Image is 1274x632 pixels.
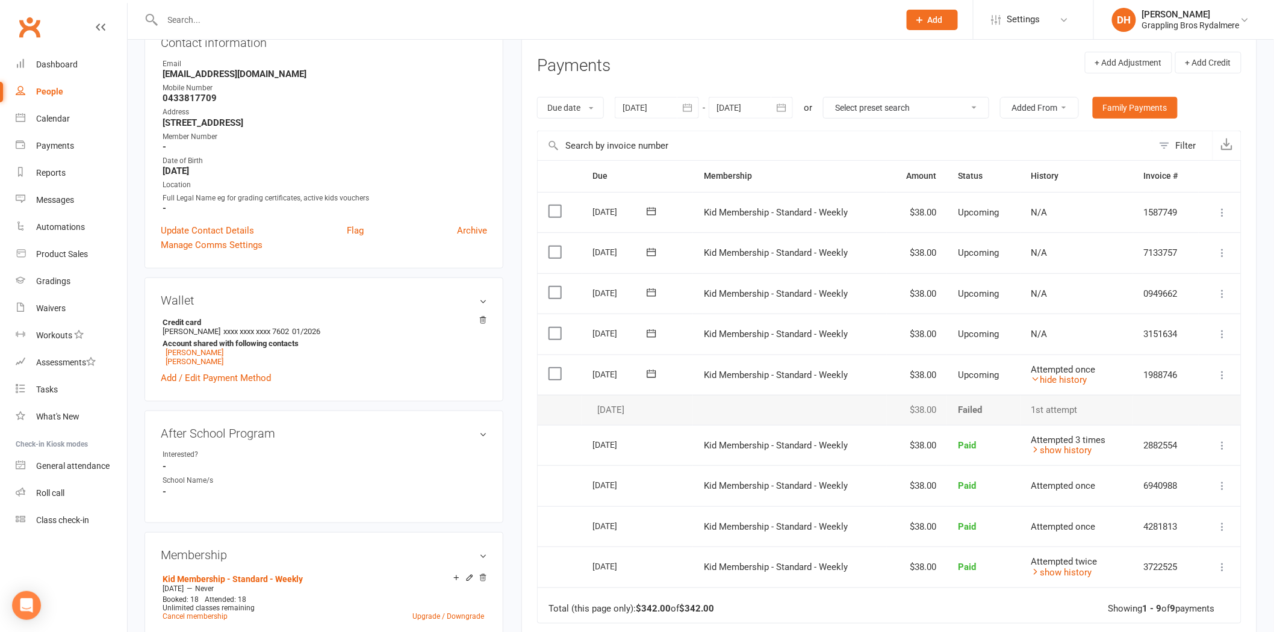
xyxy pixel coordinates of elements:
[36,195,74,205] div: Messages
[1021,161,1133,191] th: History
[457,223,487,238] a: Archive
[593,405,683,415] div: [DATE]
[1133,547,1199,587] td: 3722525
[163,486,487,497] strong: -
[1031,374,1087,385] a: hide history
[1031,329,1048,339] span: N/A
[704,562,848,572] span: Kid Membership - Standard - Weekly
[36,303,66,313] div: Waivers
[887,355,948,395] td: $38.00
[1031,247,1048,258] span: N/A
[16,105,127,132] a: Calendar
[582,161,694,191] th: Due
[163,166,487,176] strong: [DATE]
[1031,445,1092,456] a: show history
[1133,506,1199,547] td: 4281813
[163,339,481,348] strong: Account shared with following contacts
[1031,435,1106,445] span: Attempted 3 times
[163,82,487,94] div: Mobile Number
[1108,604,1215,614] div: Showing of payments
[958,480,976,491] span: Paid
[1000,97,1079,119] button: Added From
[1153,131,1213,160] button: Filter
[887,273,948,314] td: $38.00
[693,161,887,191] th: Membership
[16,132,127,160] a: Payments
[163,93,487,104] strong: 0433817709
[195,584,214,593] span: Never
[16,160,127,187] a: Reports
[1133,232,1199,273] td: 7133757
[292,327,320,336] span: 01/2026
[36,114,70,123] div: Calendar
[163,574,303,584] a: Kid Membership - Standard - Weekly
[163,612,228,621] a: Cancel membership
[163,318,481,327] strong: Credit card
[537,97,604,119] button: Due date
[161,31,487,49] h3: Contact information
[36,330,72,340] div: Workouts
[887,192,948,233] td: $38.00
[887,425,948,466] td: $38.00
[163,117,487,128] strong: [STREET_ADDRESS]
[163,58,487,70] div: Email
[1031,521,1096,532] span: Attempted once
[1133,192,1199,233] td: 1587749
[907,10,958,30] button: Add
[1143,603,1162,614] strong: 1 - 9
[887,395,948,425] td: $38.00
[1031,556,1098,567] span: Attempted twice
[160,584,487,593] div: —
[36,249,88,259] div: Product Sales
[593,283,648,302] div: [DATE]
[16,480,127,507] a: Roll call
[887,465,948,506] td: $38.00
[887,547,948,587] td: $38.00
[704,370,848,380] span: Kid Membership - Standard - Weekly
[14,12,45,42] a: Clubworx
[163,604,255,612] span: Unlimited classes remaining
[36,385,58,394] div: Tasks
[161,316,487,368] li: [PERSON_NAME]
[161,238,263,252] a: Manage Comms Settings
[16,322,127,349] a: Workouts
[16,268,127,295] a: Gradings
[704,521,848,532] span: Kid Membership - Standard - Weekly
[1031,288,1048,299] span: N/A
[36,222,85,232] div: Automations
[887,232,948,273] td: $38.00
[593,324,648,342] div: [DATE]
[163,461,487,472] strong: -
[412,612,484,621] a: Upgrade / Downgrade
[36,461,110,471] div: General attendance
[347,223,364,238] a: Flag
[704,480,848,491] span: Kid Membership - Standard - Weekly
[163,155,487,167] div: Date of Birth
[1133,465,1199,506] td: 6940988
[163,141,487,152] strong: -
[16,78,127,105] a: People
[704,288,848,299] span: Kid Membership - Standard - Weekly
[1133,314,1199,355] td: 3151634
[958,329,999,339] span: Upcoming
[166,348,223,357] a: [PERSON_NAME]
[1031,480,1096,491] span: Attempted once
[223,327,289,336] span: xxxx xxxx xxxx 7602
[36,60,78,69] div: Dashboard
[16,453,127,480] a: General attendance kiosk mode
[16,403,127,430] a: What's New
[161,548,487,562] h3: Membership
[36,412,79,421] div: What's New
[1007,6,1040,33] span: Settings
[163,595,199,604] span: Booked: 18
[163,203,487,214] strong: -
[1112,8,1136,32] div: DH
[166,357,223,366] a: [PERSON_NAME]
[958,440,976,451] span: Paid
[1142,9,1240,20] div: [PERSON_NAME]
[958,370,999,380] span: Upcoming
[1031,207,1048,218] span: N/A
[1085,52,1172,73] button: + Add Adjustment
[36,358,96,367] div: Assessments
[804,101,812,115] div: or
